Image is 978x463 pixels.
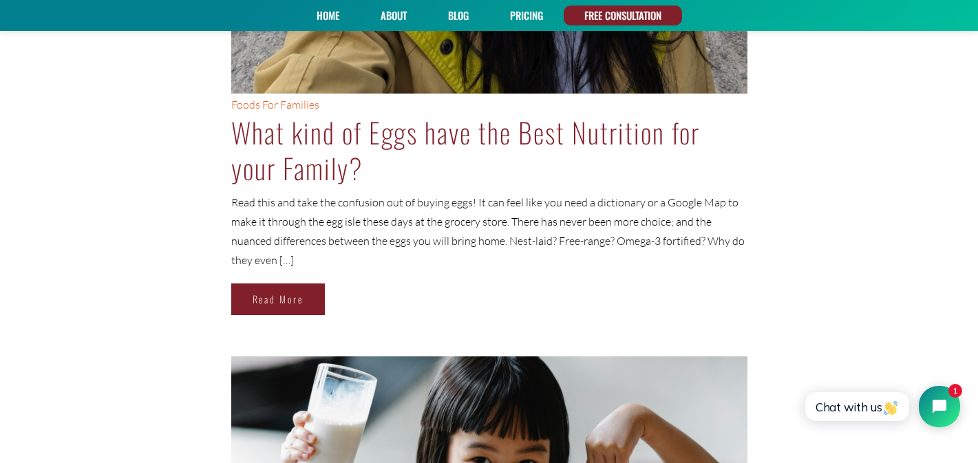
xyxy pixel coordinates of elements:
[580,6,666,25] a: FREE CONSULTATION
[262,98,319,111] a: For Families
[312,6,344,25] a: Home
[231,193,747,270] p: Read this and take the confusion out of buying eggs! It can feel like you need a dictionary or a ...
[376,6,412,25] a: About
[231,111,700,189] a: What kind of Eggs have the Best Nutrition for your Family?
[790,374,972,439] iframe: Tidio Chat
[231,98,260,111] a: Foods
[231,283,325,315] a: Read More
[505,6,548,25] a: PRICING
[443,6,474,25] a: Blog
